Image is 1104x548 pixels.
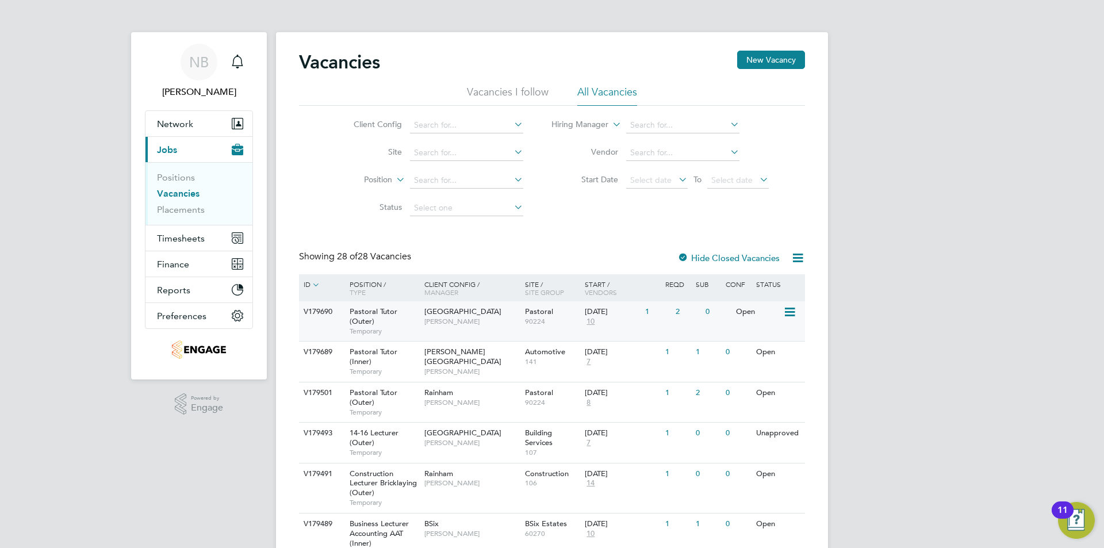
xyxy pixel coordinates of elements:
[585,307,639,317] div: [DATE]
[145,225,252,251] button: Timesheets
[585,478,596,488] span: 14
[711,175,753,185] span: Select date
[525,469,569,478] span: Construction
[350,327,419,336] span: Temporary
[301,342,341,363] div: V179689
[424,469,453,478] span: Rainham
[424,388,453,397] span: Rainham
[131,32,267,380] nav: Main navigation
[673,301,703,323] div: 2
[630,175,672,185] span: Select date
[525,529,580,538] span: 60270
[157,188,200,199] a: Vacancies
[301,274,341,295] div: ID
[191,403,223,413] span: Engage
[145,303,252,328] button: Preferences
[157,311,206,321] span: Preferences
[336,202,402,212] label: Status
[350,408,419,417] span: Temporary
[753,513,803,535] div: Open
[189,55,209,70] span: NB
[157,144,177,155] span: Jobs
[723,423,753,444] div: 0
[582,274,662,302] div: Start /
[350,519,409,548] span: Business Lecturer Accounting AAT (Inner)
[424,519,439,528] span: BSix
[350,428,398,447] span: 14-16 Lecturer (Outer)
[157,172,195,183] a: Positions
[175,393,224,415] a: Powered byEngage
[337,251,411,262] span: 28 Vacancies
[301,301,341,323] div: V179690
[525,317,580,326] span: 90224
[585,529,596,539] span: 10
[145,137,252,162] button: Jobs
[525,347,565,357] span: Automotive
[336,119,402,129] label: Client Config
[301,513,341,535] div: V179489
[1057,510,1068,525] div: 11
[690,172,705,187] span: To
[585,317,596,327] span: 10
[585,347,660,357] div: [DATE]
[301,382,341,404] div: V179501
[585,388,660,398] div: [DATE]
[626,145,739,161] input: Search for...
[424,288,458,297] span: Manager
[693,382,723,404] div: 2
[424,478,519,488] span: [PERSON_NAME]
[552,174,618,185] label: Start Date
[326,174,392,186] label: Position
[337,251,358,262] span: 28 of
[410,200,523,216] input: Select one
[525,478,580,488] span: 106
[733,301,783,323] div: Open
[350,469,417,498] span: Construction Lecturer Bricklaying (Outer)
[350,388,397,407] span: Pastoral Tutor (Outer)
[552,147,618,157] label: Vendor
[737,51,805,69] button: New Vacancy
[662,423,692,444] div: 1
[723,274,753,294] div: Conf
[145,44,253,99] a: NB[PERSON_NAME]
[1058,502,1095,539] button: Open Resource Center, 11 new notifications
[341,274,421,302] div: Position /
[585,428,660,438] div: [DATE]
[585,469,660,479] div: [DATE]
[299,51,380,74] h2: Vacancies
[723,463,753,485] div: 0
[662,382,692,404] div: 1
[145,111,252,136] button: Network
[191,393,223,403] span: Powered by
[723,342,753,363] div: 0
[626,117,739,133] input: Search for...
[693,463,723,485] div: 0
[157,204,205,215] a: Placements
[172,340,225,359] img: jambo-logo-retina.png
[301,463,341,485] div: V179491
[145,85,253,99] span: Nick Briant
[410,173,523,189] input: Search for...
[424,428,501,438] span: [GEOGRAPHIC_DATA]
[703,301,733,323] div: 0
[467,85,549,106] li: Vacancies I follow
[662,342,692,363] div: 1
[723,513,753,535] div: 0
[662,513,692,535] div: 1
[157,233,205,244] span: Timesheets
[585,398,592,408] span: 8
[723,382,753,404] div: 0
[410,117,523,133] input: Search for...
[753,274,803,294] div: Status
[350,288,366,297] span: Type
[525,398,580,407] span: 90224
[350,448,419,457] span: Temporary
[693,423,723,444] div: 0
[525,306,553,316] span: Pastoral
[336,147,402,157] label: Site
[693,513,723,535] div: 1
[301,423,341,444] div: V179493
[350,498,419,507] span: Temporary
[753,342,803,363] div: Open
[145,162,252,225] div: Jobs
